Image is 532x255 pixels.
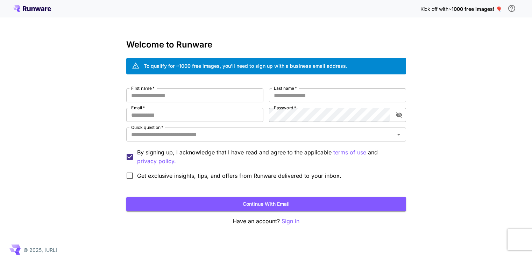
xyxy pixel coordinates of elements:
[126,197,406,211] button: Continue with email
[394,130,404,139] button: Open
[137,172,341,180] span: Get exclusive insights, tips, and offers from Runware delivered to your inbox.
[131,124,163,130] label: Quick question
[274,85,297,91] label: Last name
[137,157,176,166] button: By signing up, I acknowledge that I have read and agree to the applicable terms of use and
[23,246,57,254] p: © 2025, [URL]
[448,6,502,12] span: ~1000 free images! 🎈
[274,105,296,111] label: Password
[144,62,347,70] div: To qualify for ~1000 free images, you’ll need to sign up with a business email address.
[137,157,176,166] p: privacy policy.
[505,1,519,15] button: In order to qualify for free credit, you need to sign up with a business email address and click ...
[282,217,299,226] button: Sign in
[131,85,155,91] label: First name
[393,109,405,121] button: toggle password visibility
[126,40,406,50] h3: Welcome to Runware
[333,148,366,157] p: terms of use
[420,6,448,12] span: Kick off with
[126,217,406,226] p: Have an account?
[137,148,400,166] p: By signing up, I acknowledge that I have read and agree to the applicable and
[333,148,366,157] button: By signing up, I acknowledge that I have read and agree to the applicable and privacy policy.
[131,105,145,111] label: Email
